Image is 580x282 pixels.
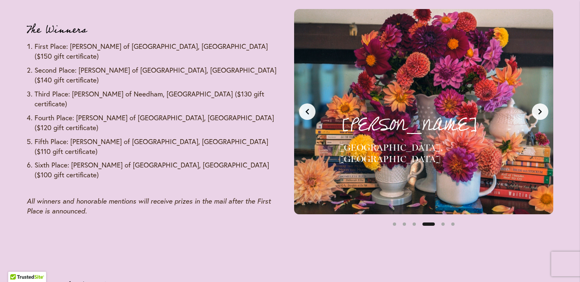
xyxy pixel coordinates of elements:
[399,219,409,229] button: Slide 2
[339,142,535,165] h4: [GEOGRAPHIC_DATA], [GEOGRAPHIC_DATA]
[35,89,286,109] li: Third Place: [PERSON_NAME] of Needham, [GEOGRAPHIC_DATA] ($130 gift certificate)
[35,65,286,85] li: Second Place: [PERSON_NAME] of [GEOGRAPHIC_DATA], [GEOGRAPHIC_DATA] ($140 gift certificate)
[27,22,286,38] h3: The Winners
[409,219,419,229] button: Slide 3
[35,160,286,180] li: Sixth Place: [PERSON_NAME] of [GEOGRAPHIC_DATA], [GEOGRAPHIC_DATA] ($100 gift certificate)
[35,137,286,156] li: Fifth Place: [PERSON_NAME] of [GEOGRAPHIC_DATA], [GEOGRAPHIC_DATA] ($110 gift certificate)
[339,112,535,139] p: [PERSON_NAME]
[390,219,399,229] button: Slide 1
[35,41,286,61] li: First Place: [PERSON_NAME] of [GEOGRAPHIC_DATA], [GEOGRAPHIC_DATA] ($150 gift certificate)
[299,103,316,120] button: Previous slide
[422,219,435,229] button: Slide 4
[27,197,271,215] em: All winners and honorable mentions will receive prizes in the mail after the First Place is annou...
[438,219,448,229] button: Slide 5
[35,113,286,133] li: Fourth Place: [PERSON_NAME] of [GEOGRAPHIC_DATA], [GEOGRAPHIC_DATA] ($120 gift certificate)
[532,103,548,120] button: Next slide
[448,219,458,229] button: Slide 6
